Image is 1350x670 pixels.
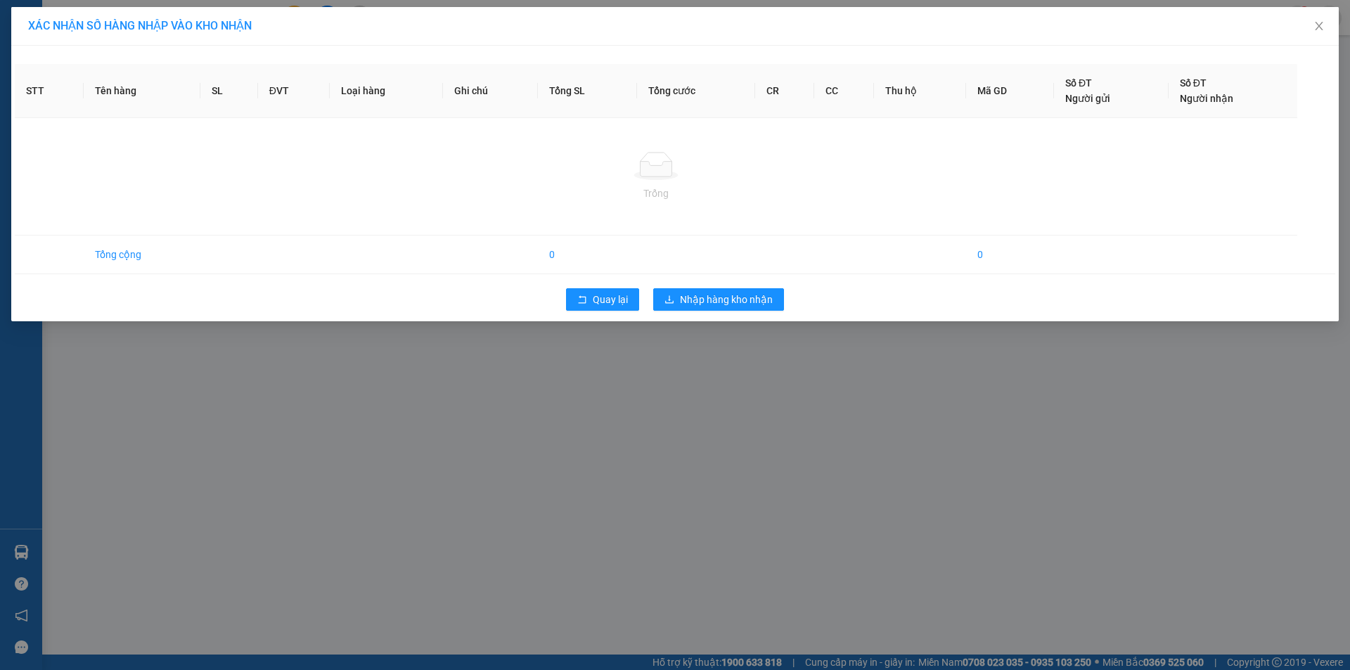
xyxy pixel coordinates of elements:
span: XÁC NHẬN SỐ HÀNG NHẬP VÀO KHO NHẬN [28,19,252,32]
th: CR [755,64,815,118]
span: Số ĐT [1065,77,1092,89]
th: Loại hàng [330,64,443,118]
th: SL [200,64,257,118]
span: Nhập hàng kho nhận [680,292,773,307]
th: STT [15,64,84,118]
span: download [664,295,674,306]
th: Mã GD [966,64,1054,118]
span: close [1313,20,1325,32]
span: Người nhận [1180,93,1233,104]
button: downloadNhập hàng kho nhận [653,288,784,311]
span: Người gửi [1065,93,1110,104]
span: Quay lại [593,292,628,307]
th: Tổng cước [637,64,755,118]
th: Thu hộ [874,64,965,118]
span: rollback [577,295,587,306]
td: 0 [538,236,637,274]
button: rollbackQuay lại [566,288,639,311]
button: Close [1299,7,1339,46]
th: Tên hàng [84,64,200,118]
th: Ghi chú [443,64,539,118]
div: Trống [26,186,1286,201]
td: 0 [966,236,1054,274]
th: CC [814,64,874,118]
th: ĐVT [258,64,330,118]
td: Tổng cộng [84,236,200,274]
th: Tổng SL [538,64,637,118]
span: Số ĐT [1180,77,1207,89]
